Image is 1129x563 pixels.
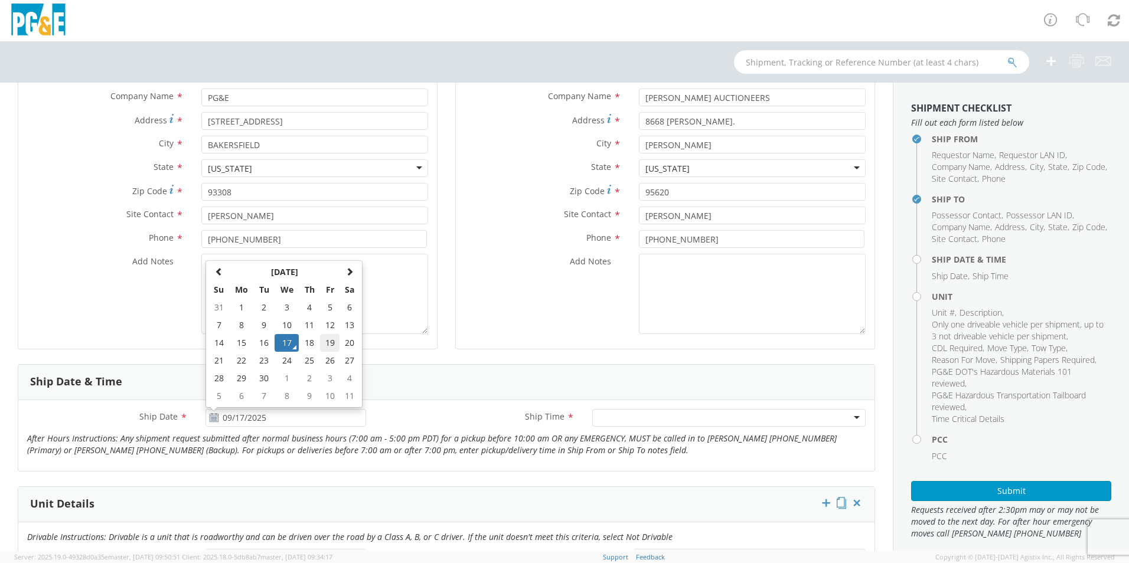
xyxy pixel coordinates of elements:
li: , [932,389,1108,413]
span: Phone [982,173,1006,184]
td: 8 [229,316,254,334]
th: We [275,281,299,299]
span: Previous Month [215,267,223,276]
span: Copyright © [DATE]-[DATE] Agistix Inc., All Rights Reserved [935,552,1115,562]
li: , [995,221,1027,233]
span: Requestor LAN ID [999,149,1065,161]
td: 7 [208,316,229,334]
td: 25 [299,352,319,369]
span: Server: 2025.19.0-49328d0a35e [14,552,180,561]
td: 4 [340,369,360,387]
span: Fill out each form listed below [911,117,1111,129]
th: Th [299,281,319,299]
span: Zip Code [570,185,605,197]
li: , [1032,342,1068,354]
td: 18 [299,334,319,352]
span: Client: 2025.18.0-5db8ab7 [182,552,332,561]
td: 7 [254,387,275,405]
td: 13 [340,316,360,334]
span: Requestor Name [932,149,994,161]
span: Site Contact [564,208,611,220]
h4: Ship From [932,135,1111,143]
span: master, [DATE] 09:34:17 [260,552,332,561]
a: Feedback [636,552,665,561]
span: PCC [932,450,947,461]
span: State [1048,161,1068,172]
span: City [159,138,174,149]
span: Requests received after 2:30pm may or may not be moved to the next day. For after hour emergency ... [911,504,1111,539]
span: Site Contact [126,208,174,220]
td: 17 [275,334,299,352]
li: , [932,319,1108,342]
span: PG&E Hazardous Transportation Tailboard reviewed [932,389,1086,413]
td: 16 [254,334,275,352]
span: Time Critical Details [932,413,1004,424]
span: Address [572,114,605,126]
td: 2 [299,369,319,387]
td: 10 [320,387,340,405]
i: After Hours Instructions: Any shipment request submitted after normal business hours (7:00 am - 5... [27,433,837,456]
td: 12 [320,316,340,334]
strong: Shipment Checklist [911,102,1011,114]
td: 21 [208,352,229,369]
span: City [1030,161,1043,172]
th: Sa [340,281,360,299]
i: Drivable Instructions: Drivable is a unit that is roadworthy and can be driven over the road by a... [27,531,673,542]
td: 5 [320,299,340,316]
span: Unit # [932,307,955,318]
span: Address [995,161,1025,172]
span: Tow Type [1032,342,1066,353]
span: Possessor Contact [932,210,1001,221]
td: 5 [208,387,229,405]
td: 11 [299,316,319,334]
span: Ship Time [525,411,564,422]
td: 28 [208,369,229,387]
span: Add Notes [570,256,611,267]
li: , [995,161,1027,173]
span: Address [135,114,167,126]
span: State [591,161,611,172]
td: 3 [275,299,299,316]
li: , [932,342,984,354]
td: 30 [254,369,275,387]
span: Zip Code [1072,221,1105,233]
span: Site Contact [932,173,977,184]
li: , [1030,221,1045,233]
li: , [932,270,970,282]
th: Mo [229,281,254,299]
th: Su [208,281,229,299]
h3: Unit Details [30,498,94,510]
li: , [932,221,992,233]
span: Reason For Move [932,354,996,365]
td: 20 [340,334,360,352]
li: , [932,149,996,161]
span: Zip Code [1072,161,1105,172]
h4: Ship Date & Time [932,255,1111,264]
span: Only one driveable vehicle per shipment, up to 3 not driveable vehicle per shipment [932,319,1104,342]
td: 1 [275,369,299,387]
span: Company Name [548,90,611,102]
td: 29 [229,369,254,387]
span: Shipping Papers Required [1000,354,1095,365]
th: Tu [254,281,275,299]
td: 1 [229,299,254,316]
li: , [1006,210,1074,221]
img: pge-logo-06675f144f4cfa6a6814.png [9,4,68,38]
span: Phone [586,232,611,243]
span: Ship Time [973,270,1009,281]
li: , [1000,354,1097,366]
td: 27 [340,352,360,369]
td: 23 [254,352,275,369]
span: Zip Code [132,185,167,197]
li: , [1030,161,1045,173]
td: 22 [229,352,254,369]
li: , [1072,161,1107,173]
span: Company Name [110,90,174,102]
span: Ship Date [139,411,178,422]
div: [US_STATE] [208,163,252,175]
button: Submit [911,481,1111,501]
a: Support [603,552,628,561]
li: , [960,307,1004,319]
li: , [999,149,1067,161]
span: Description [960,307,1002,318]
